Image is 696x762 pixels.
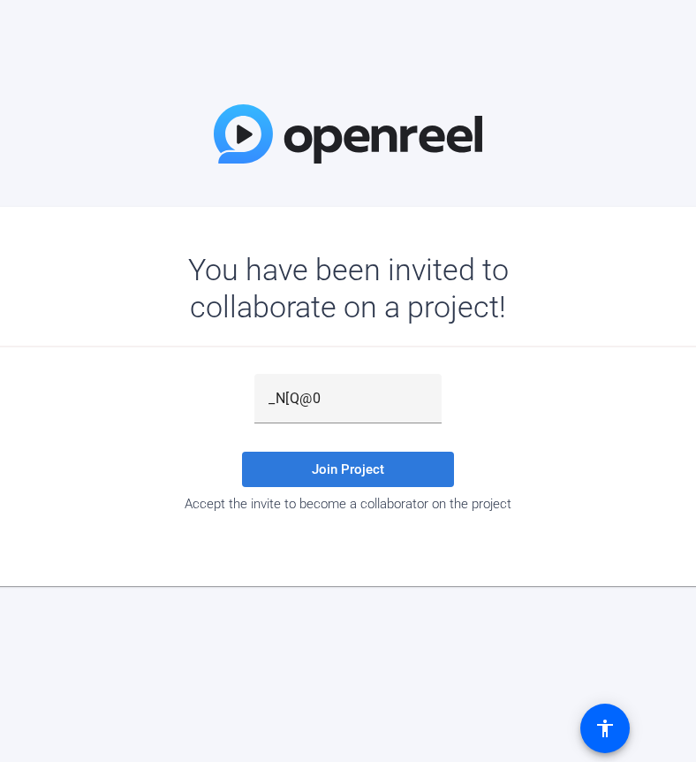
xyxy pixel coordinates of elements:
[594,718,616,739] mat-icon: accessibility
[214,104,482,164] img: OpenReel Logo
[269,388,427,409] input: Password
[312,461,384,477] span: Join Project
[137,251,560,325] div: You have been invited to collaborate on a project!
[242,452,454,487] button: Join Project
